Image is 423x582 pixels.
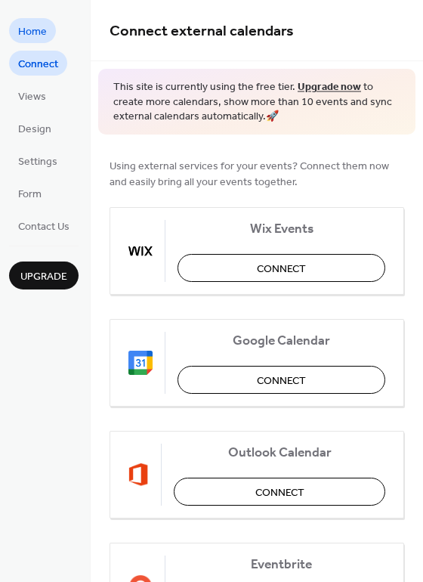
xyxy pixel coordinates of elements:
[178,366,385,394] button: Connect
[18,24,47,40] span: Home
[9,213,79,238] a: Contact Us
[128,463,149,487] img: outlook
[178,221,385,237] span: Wix Events
[18,57,58,73] span: Connect
[18,154,57,170] span: Settings
[178,556,385,572] span: Eventbrite
[18,219,69,235] span: Contact Us
[9,262,79,289] button: Upgrade
[9,51,67,76] a: Connect
[128,239,153,263] img: wix
[110,17,294,46] span: Connect external calendars
[110,158,404,190] span: Using external services for your events? Connect them now and easily bring all your events together.
[178,333,385,348] span: Google Calendar
[178,254,385,282] button: Connect
[257,261,306,277] span: Connect
[128,351,153,375] img: google
[255,484,304,500] span: Connect
[113,80,400,125] span: This site is currently using the free tier. to create more calendars, show more than 10 events an...
[174,444,385,460] span: Outlook Calendar
[9,18,56,43] a: Home
[20,269,67,285] span: Upgrade
[9,116,60,141] a: Design
[9,148,66,173] a: Settings
[9,181,51,206] a: Form
[174,478,385,506] button: Connect
[18,122,51,138] span: Design
[18,89,46,105] span: Views
[257,373,306,389] span: Connect
[18,187,42,203] span: Form
[298,77,361,98] a: Upgrade now
[9,83,55,108] a: Views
